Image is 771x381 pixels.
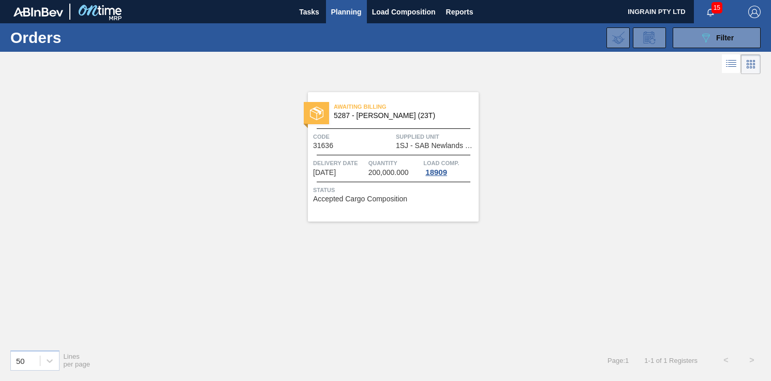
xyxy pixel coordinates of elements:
[16,356,25,365] div: 50
[644,357,698,364] span: 1 - 1 of 1 Registers
[606,27,630,48] div: Import Order Negotiation
[334,101,479,112] span: Awaiting Billing
[310,107,323,120] img: status
[298,6,321,18] span: Tasks
[673,27,761,48] button: Filter
[10,32,158,43] h1: Orders
[313,185,476,195] span: Status
[13,7,63,17] img: TNhmsLtSVTkK8tSr43FrP2fwEKptu5GPRR3wAAAABJRU5ErkJggg==
[331,6,362,18] span: Planning
[423,168,449,177] div: 18909
[739,347,765,373] button: >
[313,142,333,150] span: 31636
[368,158,421,168] span: Quantity
[396,131,476,142] span: Supplied Unit
[423,158,476,177] a: Load Comp.18909
[372,6,436,18] span: Load Composition
[423,158,459,168] span: Load Comp.
[748,6,761,18] img: Logout
[368,169,409,177] span: 200,000.000
[741,54,761,74] div: Card Vision
[446,6,473,18] span: Reports
[396,142,476,150] span: 1SJ - SAB Newlands Brewery
[722,54,741,74] div: List Vision
[607,357,629,364] span: Page : 1
[313,195,407,203] span: Accepted Cargo Composition
[694,5,727,19] button: Notifications
[716,34,734,42] span: Filter
[711,2,722,13] span: 15
[313,158,366,168] span: Delivery Date
[313,169,336,177] span: 09/20/2025
[292,92,479,222] a: statusAwaiting Billing5287 - [PERSON_NAME] (23T)Code31636Supplied Unit1SJ - SAB Newlands BreweryD...
[713,347,739,373] button: <
[64,353,91,368] span: Lines per page
[334,112,470,120] span: 5287 - Maltose Bulk (23T)
[633,27,666,48] div: Order Review Request
[313,131,393,142] span: Code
